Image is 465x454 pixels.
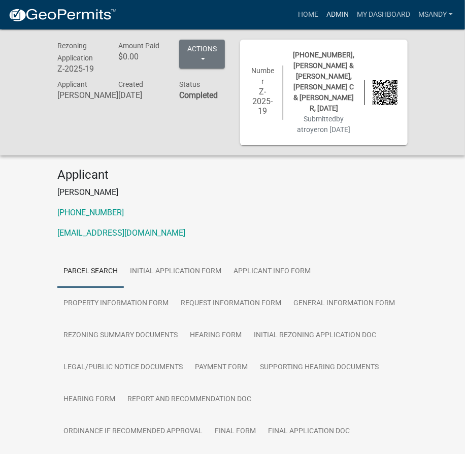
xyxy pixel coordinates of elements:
[262,415,356,448] a: Final Application Doc
[250,87,275,116] h6: Z-2025-19
[57,228,185,238] a: [EMAIL_ADDRESS][DOMAIN_NAME]
[57,351,189,384] a: Legal/Public Notice Documents
[227,255,317,288] a: Applicant Info Form
[209,415,262,448] a: Final Form
[118,80,143,88] span: Created
[414,5,457,24] a: msandy
[179,90,218,100] strong: Completed
[251,67,274,85] span: Number
[175,287,287,320] a: Request Information Form
[293,51,355,112] span: [PHONE_NUMBER], [PERSON_NAME] & [PERSON_NAME], [PERSON_NAME] C & [PERSON_NAME] R, [DATE]
[179,80,200,88] span: Status
[118,90,164,100] h6: [DATE]
[118,52,164,61] h6: $0.00
[373,80,397,105] img: QR code
[57,383,121,416] a: Hearing Form
[57,208,124,217] a: [PHONE_NUMBER]
[287,287,401,320] a: General Information Form
[248,319,382,352] a: Initial Rezoning Application Doc
[57,287,175,320] a: Property Information Form
[57,42,93,62] span: Rezoning Application
[121,383,257,416] a: Report and Recommendation Doc
[254,351,385,384] a: Supporting Hearing Documents
[184,319,248,352] a: Hearing Form
[322,5,353,24] a: Admin
[57,319,184,352] a: Rezoning Summary Documents
[124,255,227,288] a: Initial Application Form
[57,186,408,199] p: [PERSON_NAME]
[118,42,159,50] span: Amount Paid
[179,40,225,69] button: Actions
[57,90,103,100] h6: [PERSON_NAME]
[57,80,87,88] span: Applicant
[297,115,351,134] span: Submitted on [DATE]
[353,5,414,24] a: My Dashboard
[57,168,408,182] h4: Applicant
[294,5,322,24] a: Home
[189,351,254,384] a: Payment Form
[57,255,124,288] a: Parcel search
[57,415,209,448] a: Ordinance if Recommended Approval
[57,64,103,74] h6: Z-2025-19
